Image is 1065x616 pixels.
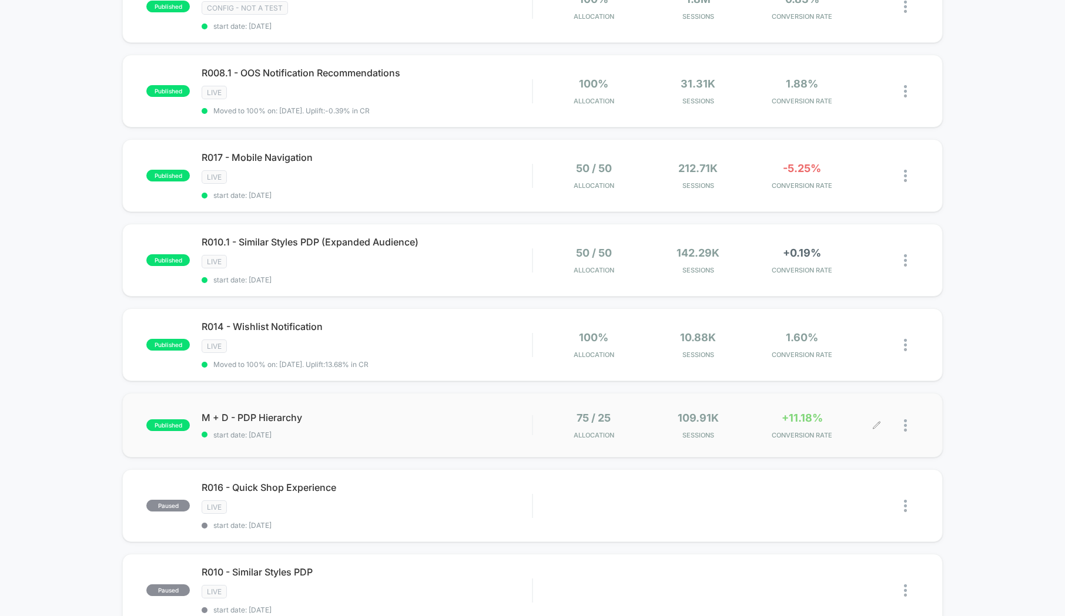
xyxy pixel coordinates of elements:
[904,170,907,182] img: close
[576,162,612,174] span: 50 / 50
[576,247,612,259] span: 50 / 50
[202,412,532,423] span: M + D - PDP Hierarchy
[213,360,369,369] span: Moved to 100% on: [DATE] . Uplift: 13.68% in CR
[202,1,288,15] span: CONFIG - NOT A TEST
[146,170,190,181] span: published
[782,412,823,424] span: +11.18%
[202,339,227,353] span: LIVE
[574,181,614,190] span: Allocation
[786,331,818,344] span: 1.60%
[202,22,532,31] span: start date: [DATE]
[146,500,190,511] span: paused
[574,431,614,439] span: Allocation
[579,331,608,344] span: 100%
[579,78,608,90] span: 100%
[202,255,227,268] span: LIVE
[904,339,907,351] img: close
[146,339,190,351] span: published
[904,254,907,267] img: close
[649,351,747,359] span: Sessions
[649,97,747,105] span: Sessions
[202,67,532,79] span: R008.1 - OOS Notification Recommendations
[678,412,719,424] span: 109.91k
[202,430,532,439] span: start date: [DATE]
[649,12,747,21] span: Sessions
[202,521,532,530] span: start date: [DATE]
[649,431,747,439] span: Sessions
[753,181,851,190] span: CONVERSION RATE
[904,500,907,512] img: close
[753,97,851,105] span: CONVERSION RATE
[202,500,227,514] span: LIVE
[146,85,190,97] span: published
[680,331,716,344] span: 10.88k
[904,1,907,13] img: close
[202,170,227,184] span: LIVE
[904,419,907,432] img: close
[202,86,227,99] span: LIVE
[202,482,532,493] span: R016 - Quick Shop Experience
[904,584,907,597] img: close
[753,351,851,359] span: CONVERSION RATE
[783,162,821,174] span: -5.25%
[676,247,719,259] span: 142.29k
[146,419,190,431] span: published
[146,584,190,596] span: paused
[202,191,532,200] span: start date: [DATE]
[783,247,821,259] span: +0.19%
[202,321,532,332] span: R014 - Wishlist Notification
[146,1,190,12] span: published
[202,152,532,163] span: R017 - Mobile Navigation
[649,266,747,274] span: Sessions
[574,266,614,274] span: Allocation
[146,254,190,266] span: published
[574,351,614,359] span: Allocation
[574,12,614,21] span: Allocation
[202,585,227,598] span: LIVE
[202,236,532,248] span: R010.1 - Similar Styles PDP (Expanded Audience)
[202,275,532,284] span: start date: [DATE]
[753,266,851,274] span: CONVERSION RATE
[786,78,818,90] span: 1.88%
[577,412,611,424] span: 75 / 25
[753,431,851,439] span: CONVERSION RATE
[202,605,532,614] span: start date: [DATE]
[678,162,718,174] span: 212.71k
[681,78,715,90] span: 31.31k
[202,566,532,578] span: R010 - Similar Styles PDP
[753,12,851,21] span: CONVERSION RATE
[904,85,907,97] img: close
[213,106,370,115] span: Moved to 100% on: [DATE] . Uplift: -0.39% in CR
[649,181,747,190] span: Sessions
[574,97,614,105] span: Allocation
